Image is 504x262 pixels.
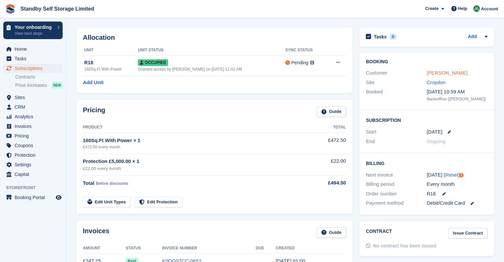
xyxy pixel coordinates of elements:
[135,196,182,207] a: Edit Protection
[366,138,427,145] div: End
[83,243,126,254] th: Amount
[3,54,63,63] a: menu
[52,82,63,88] div: NEW
[83,158,306,165] div: Protection £5,000.00 × 1
[15,102,54,112] span: CRM
[481,6,498,12] span: Account
[427,88,488,96] div: [DATE] 10:59 AM
[15,170,54,179] span: Capital
[427,70,468,76] a: [PERSON_NAME]
[306,122,346,133] th: Total
[96,181,128,186] span: Before discounts
[427,79,446,85] a: Croydon
[448,228,487,239] a: Issue Contract
[3,160,63,169] a: menu
[425,5,438,12] span: Create
[84,66,138,72] div: 160Sq.Ft With Power
[3,22,63,39] a: Your onboarding View next steps
[3,150,63,160] a: menu
[83,137,306,144] div: 160Sq.Ft With Power × 1
[427,138,446,144] span: Ongoing
[374,34,387,40] h2: Tasks
[138,45,285,56] th: Unit Status
[366,128,427,136] div: Start
[83,122,306,133] th: Product
[15,93,54,102] span: Sites
[427,199,488,207] div: Debit/Credit Card
[310,61,314,65] img: icon-info-grey-7440780725fd019a000dd9b08b2336e03edf1995a4989e88bcd33f0948082b44.svg
[126,243,162,254] th: Status
[18,3,97,14] a: Standby Self Storage Limited
[3,64,63,73] a: menu
[83,79,103,86] a: Add Unit
[306,179,346,187] div: £494.50
[366,228,392,239] h2: Contract
[366,199,427,207] div: Payment method
[83,196,131,207] a: Edit Unit Types
[83,144,306,150] div: £472.50 every month
[445,172,458,178] a: Reset
[427,190,436,198] span: R18
[15,30,54,36] p: View next steps
[3,112,63,121] a: menu
[458,5,467,12] span: Help
[15,193,54,202] span: Booking Portal
[3,193,63,202] a: menu
[15,54,54,63] span: Tasks
[83,34,346,41] h2: Allocation
[5,4,15,14] img: stora-icon-8386f47178a22dfd0bd8f6a31ec36ba5ce8667c1dd55bd0f319d3a0aa187defe.svg
[366,160,487,166] h2: Billing
[256,243,276,254] th: Due
[15,74,63,80] a: Contracts
[366,171,427,179] div: Next invoice
[366,69,427,77] div: Customer
[317,227,346,238] a: Guide
[3,102,63,112] a: menu
[427,171,488,179] div: [DATE] ( )
[83,227,109,238] h2: Invoices
[373,242,436,249] div: No contract has been issued
[427,128,442,136] time: 2025-09-20 00:00:00 UTC
[458,172,464,178] div: Tooltip anchor
[317,106,346,117] a: Guide
[306,133,346,154] td: £472.50
[3,170,63,179] a: menu
[15,141,54,150] span: Coupons
[15,131,54,140] span: Pricing
[84,59,138,67] div: R18
[15,64,54,73] span: Subscriptions
[276,243,346,254] th: Created
[3,141,63,150] a: menu
[366,190,427,198] div: Order number
[366,117,487,123] h2: Subscription
[427,181,488,188] div: Every month
[6,184,66,191] span: Storefront
[3,93,63,102] a: menu
[3,44,63,54] a: menu
[15,44,54,54] span: Home
[427,96,488,102] div: Backoffice ([PERSON_NAME])
[15,81,63,89] a: Price increases NEW
[83,165,306,172] div: £22.00 every month
[83,45,138,56] th: Unit
[15,25,54,29] p: Your onboarding
[468,33,477,41] a: Add
[15,82,47,88] span: Price increases
[366,59,487,65] h2: Booking
[3,122,63,131] a: menu
[473,5,480,12] img: Megan Cotton
[55,193,63,201] a: Preview store
[389,34,397,40] div: 0
[366,79,427,86] div: Site
[366,181,427,188] div: Billing period
[15,122,54,131] span: Invoices
[15,150,54,160] span: Protection
[15,160,54,169] span: Settings
[285,45,326,56] th: Sync Status
[138,66,285,72] div: Granted access by [PERSON_NAME] on [DATE] 11:41 AM
[3,131,63,140] a: menu
[15,112,54,121] span: Analytics
[83,180,94,186] span: Total
[306,154,346,175] td: £22.00
[138,59,168,66] span: Occupied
